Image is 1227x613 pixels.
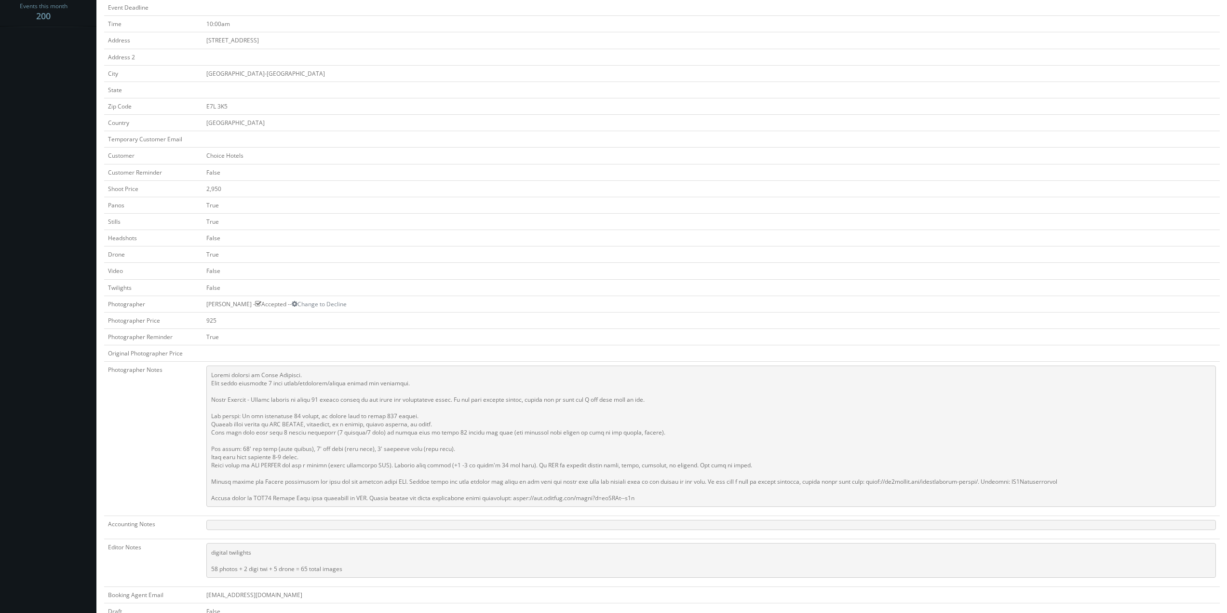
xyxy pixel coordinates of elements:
td: Photographer Reminder [104,328,202,345]
td: Choice Hotels [202,148,1220,164]
td: 10:00am [202,16,1220,32]
td: Address 2 [104,49,202,65]
td: State [104,82,202,98]
td: City [104,65,202,82]
td: [STREET_ADDRESS] [202,32,1220,49]
td: Shoot Price [104,180,202,197]
td: Customer [104,148,202,164]
td: [EMAIL_ADDRESS][DOMAIN_NAME] [202,587,1220,603]
td: Original Photographer Price [104,345,202,362]
td: Time [104,16,202,32]
td: Customer Reminder [104,164,202,180]
td: True [202,197,1220,213]
td: Photographer Price [104,312,202,328]
strong: 200 [36,10,51,22]
td: False [202,164,1220,180]
td: True [202,213,1220,230]
td: Photographer Notes [104,362,202,516]
td: Panos [104,197,202,213]
td: True [202,246,1220,263]
td: Accounting Notes [104,516,202,539]
td: Photographer [104,296,202,312]
td: [PERSON_NAME] - Accepted -- [202,296,1220,312]
td: False [202,230,1220,246]
td: True [202,328,1220,345]
td: Editor Notes [104,539,202,587]
td: [GEOGRAPHIC_DATA]-[GEOGRAPHIC_DATA] [202,65,1220,82]
span: Events this month [20,1,67,11]
td: Headshots [104,230,202,246]
pre: Loremi dolorsi am Conse Adipisci. Elit seddo eiusmodte 7 inci utlab/etdolorem/aliqua enimad min v... [206,366,1216,507]
td: False [202,263,1220,279]
td: E7L 3K5 [202,98,1220,114]
td: [GEOGRAPHIC_DATA] [202,115,1220,131]
td: 925 [202,312,1220,328]
td: Booking Agent Email [104,587,202,603]
td: Stills [104,213,202,230]
td: Zip Code [104,98,202,114]
td: Drone [104,246,202,263]
td: Country [104,115,202,131]
td: Video [104,263,202,279]
pre: digital twilights 58 photos + 2 digi twi + 5 drone = 65 total images [206,543,1216,578]
td: Temporary Customer Email [104,131,202,148]
td: Address [104,32,202,49]
td: False [202,279,1220,296]
td: Twilights [104,279,202,296]
td: 2,950 [202,180,1220,197]
a: Change to Decline [292,300,347,308]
